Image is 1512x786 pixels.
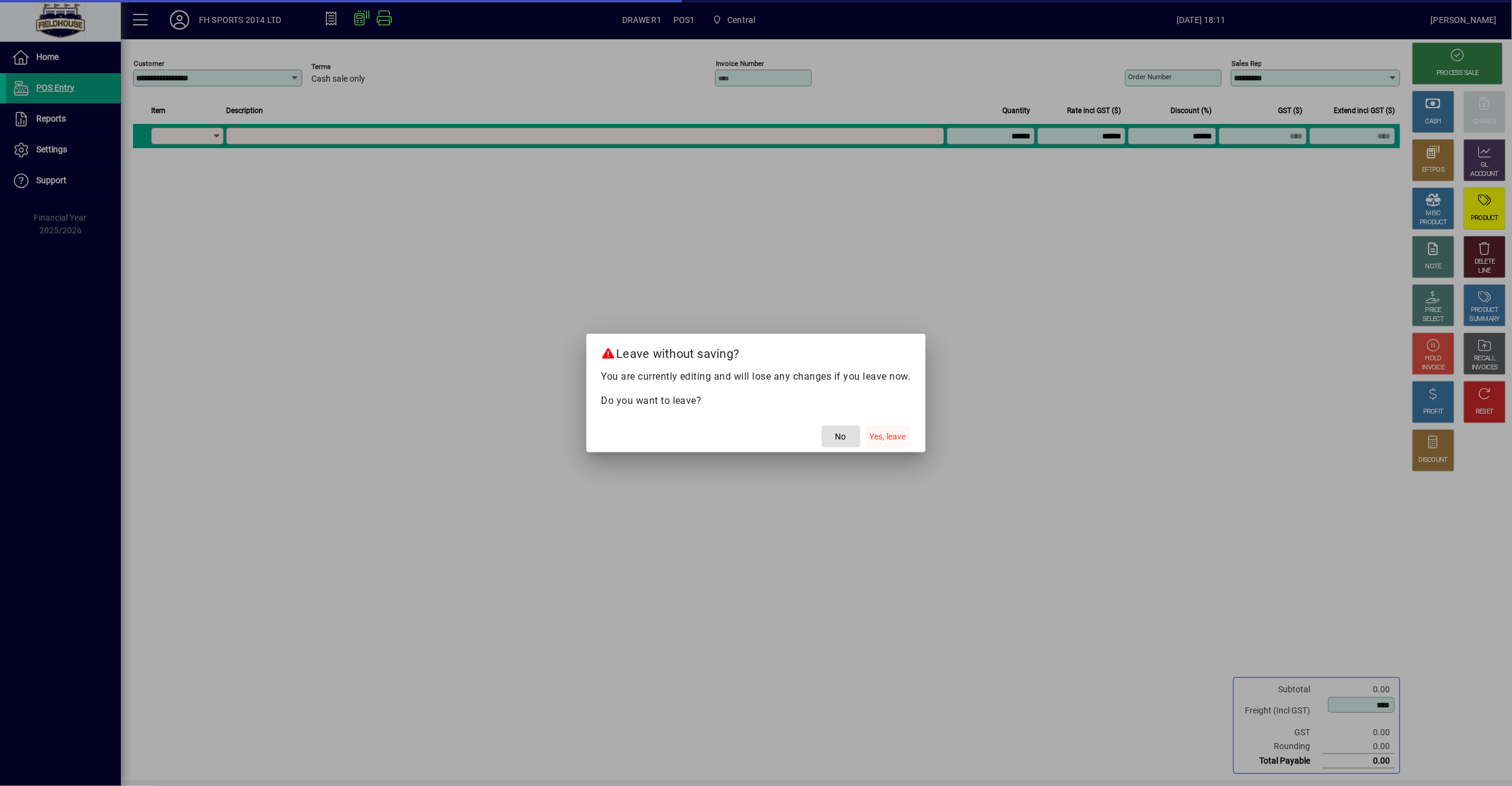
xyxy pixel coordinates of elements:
p: Do you want to leave? [601,394,911,408]
button: No [822,426,860,447]
button: Yes, leave [865,426,911,447]
span: No [835,430,846,443]
p: You are currently editing and will lose any changes if you leave now. [601,369,911,384]
span: Yes, leave [870,430,906,443]
h2: Leave without saving? [586,334,926,369]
